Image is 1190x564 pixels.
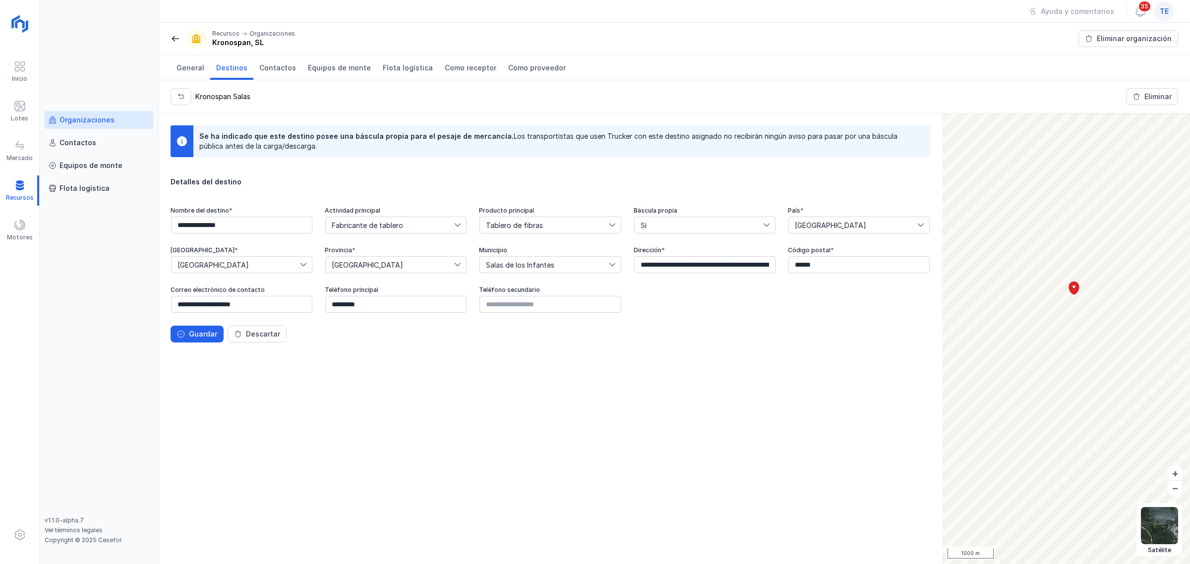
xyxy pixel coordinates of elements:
[171,177,930,187] div: Detalles del destino
[480,257,608,273] span: Salas de los Infantes
[171,55,210,80] a: General
[6,154,33,162] div: Mercado
[634,207,776,214] div: Báscula propia
[171,286,313,293] div: Correo electrónico de contacto
[1168,481,1182,495] button: –
[1097,34,1172,44] div: Eliminar organización
[259,63,296,73] span: Contactos
[59,138,96,148] div: Contactos
[45,526,103,534] a: Ver términos legales
[377,55,439,80] a: Flota logística
[326,217,454,233] span: Fabricante de tablero
[59,115,115,125] div: Organizaciones
[195,92,250,102] div: Kronospan Salas
[249,30,295,38] div: Organizaciones
[1126,88,1178,105] button: Eliminar
[1138,0,1151,12] span: 35
[216,63,247,73] span: Destinos
[479,207,621,214] div: Producto principal
[325,246,467,254] div: Provincia
[45,179,153,197] a: Flota logística
[1141,507,1178,544] img: satellite.webp
[1168,466,1182,480] button: +
[171,246,313,254] div: [GEOGRAPHIC_DATA]
[59,183,110,193] div: Flota logística
[502,55,572,80] a: Como proveedor
[439,55,502,80] a: Como receptor
[7,11,32,36] img: logoRight.svg
[634,246,776,254] div: Dirección
[325,286,467,293] div: Teléfono principal
[479,246,621,254] div: Municipio
[45,516,153,524] div: v1.1.0-alpha.7
[1160,6,1169,16] span: te
[253,55,302,80] a: Contactos
[326,257,454,273] span: Burgos
[479,286,621,293] div: Teléfono secundario
[45,134,153,152] a: Contactos
[635,217,763,233] span: Sí
[59,161,122,170] div: Equipos de monte
[480,217,608,233] span: Tablero de fibras
[788,246,930,254] div: Código postal
[302,55,377,80] a: Equipos de monte
[228,326,287,342] button: Descartar
[1078,30,1178,47] button: Eliminar organización
[789,217,917,233] span: España
[788,207,930,214] div: País
[199,132,514,140] span: Se ha indicado que este destino posee una báscula propia para el pesaje de mercancía.
[445,63,496,73] span: Como receptor
[212,30,239,38] div: Recursos
[7,233,33,241] div: Motores
[199,131,916,151] div: Los transportistas que usen Trucker con este destino asignado no recibirán ningún aviso para pasa...
[11,114,28,122] div: Lotes
[171,207,313,214] div: Nombre del destino
[171,326,224,342] button: Guardar
[1141,546,1178,554] div: Satélite
[210,55,253,80] a: Destinos
[45,157,153,174] a: Equipos de monte
[1022,3,1121,20] button: Ayuda y comentarios
[189,329,217,339] div: Guardar
[177,63,204,73] span: General
[1041,6,1114,16] div: Ayuda y comentarios
[212,38,295,48] div: Kronospan, SL
[45,111,153,129] a: Organizaciones
[1144,92,1172,102] div: Eliminar
[172,257,300,273] span: Castilla y León
[12,75,27,83] div: Inicio
[325,207,467,214] div: Actividad principal
[45,536,153,544] div: Copyright © 2025 Cesefor
[246,329,280,339] div: Descartar
[508,63,566,73] span: Como proveedor
[308,63,371,73] span: Equipos de monte
[383,63,433,73] span: Flota logística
